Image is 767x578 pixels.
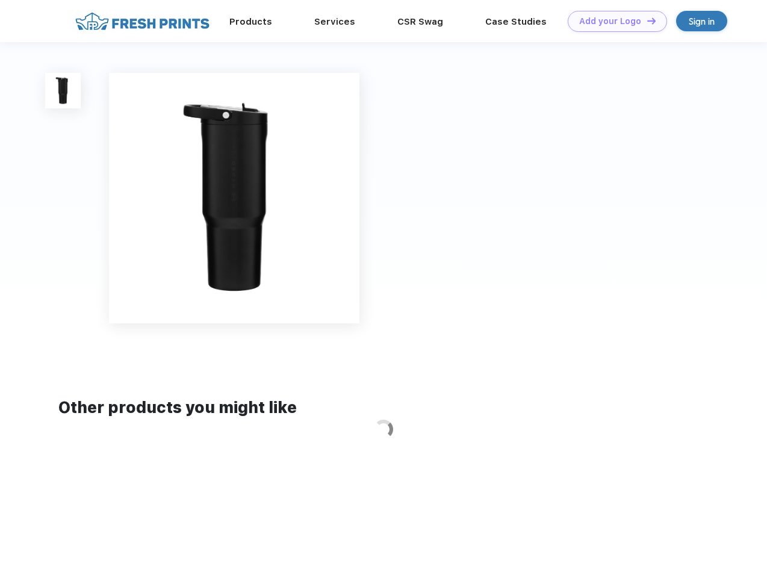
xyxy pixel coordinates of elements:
[689,14,715,28] div: Sign in
[72,11,213,32] img: fo%20logo%202.webp
[579,16,641,26] div: Add your Logo
[58,396,708,420] div: Other products you might like
[647,17,656,24] img: DT
[109,73,359,323] img: func=resize&h=640
[676,11,727,31] a: Sign in
[229,16,272,27] a: Products
[45,73,81,108] img: func=resize&h=100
